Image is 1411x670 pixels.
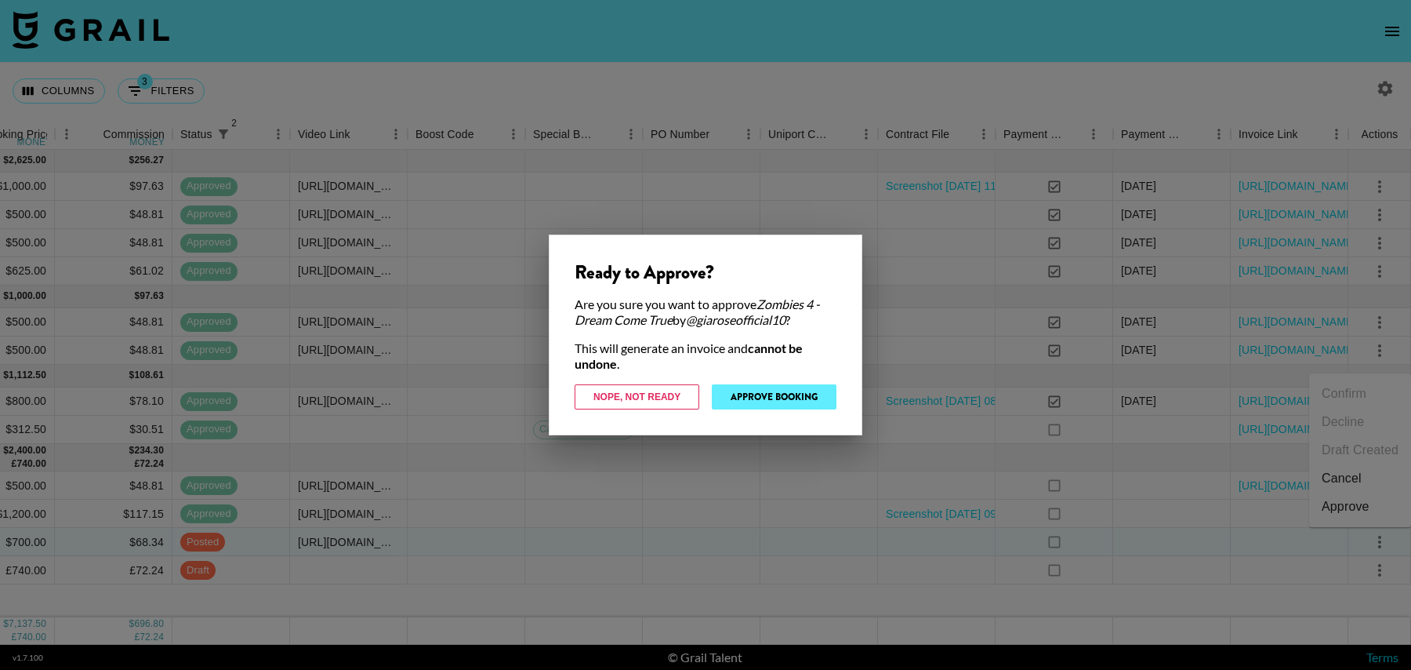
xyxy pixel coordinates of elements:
[575,297,820,327] em: Zombies 4 - Dream Come True
[712,384,836,410] button: Approve Booking
[686,312,785,327] em: @ giaroseofficial10
[575,297,836,328] div: Are you sure you want to approve by ?
[575,384,699,410] button: Nope, Not Ready
[575,340,803,371] strong: cannot be undone
[575,260,836,284] div: Ready to Approve?
[575,340,836,372] div: This will generate an invoice and .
